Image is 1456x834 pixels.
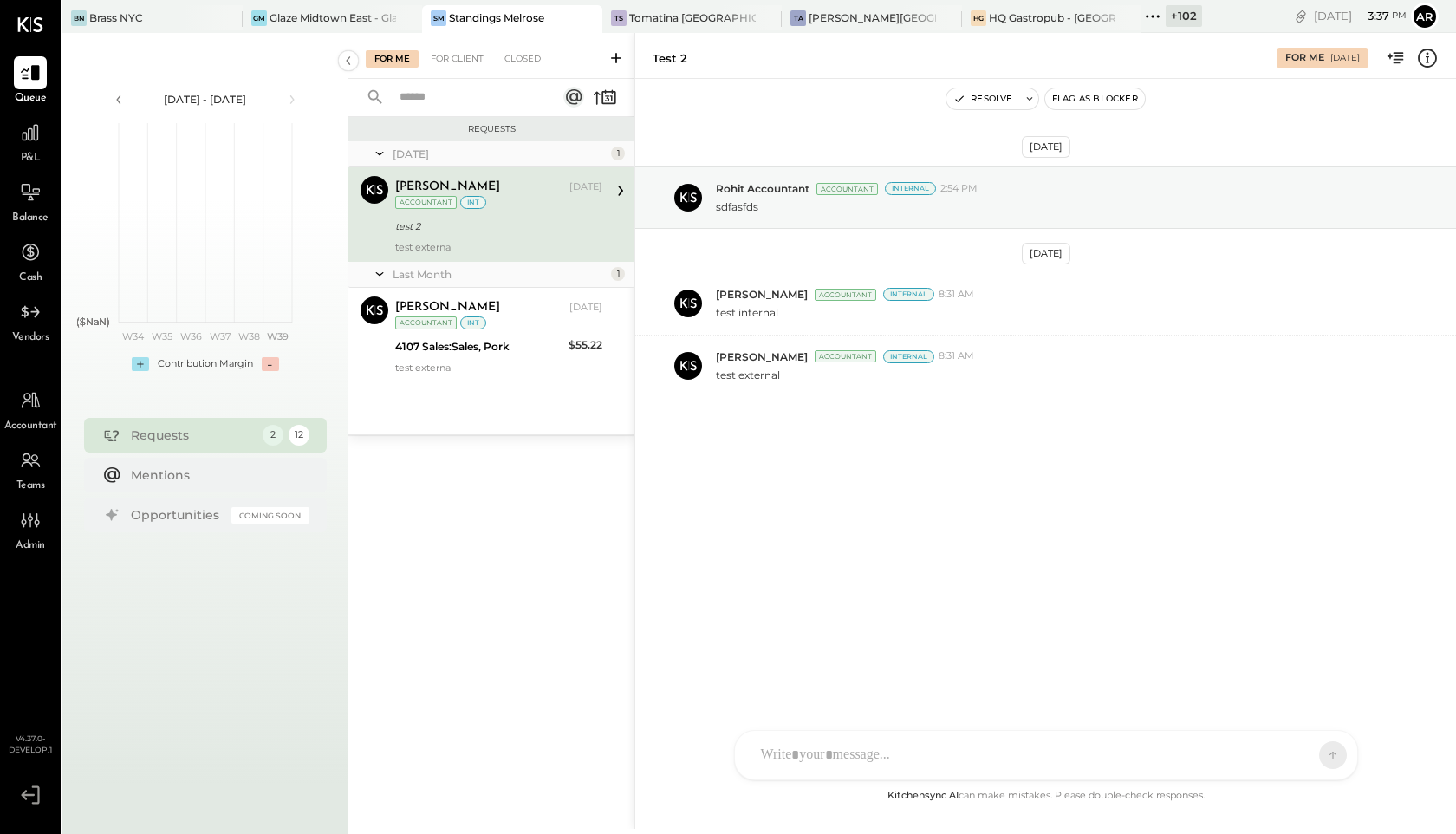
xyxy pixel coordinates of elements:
text: W35 [152,330,172,342]
span: Vendors [12,330,49,346]
p: test external [716,368,780,382]
div: BN [71,10,87,26]
div: HQ Gastropub - [GEOGRAPHIC_DATA] [989,10,1116,25]
div: TA [790,10,806,26]
div: Accountant [815,289,876,301]
text: W39 [266,330,288,342]
div: [DATE] - [DATE] [132,92,279,107]
span: Balance [12,211,49,226]
span: Admin [16,538,45,554]
div: Accountant [815,350,876,362]
div: Brass NYC [89,10,143,25]
div: [PERSON_NAME] [395,179,500,196]
a: Admin [1,504,60,554]
text: ($NaN) [76,316,110,328]
span: 8:31 AM [939,349,974,363]
div: Opportunities [131,506,223,524]
div: 1 [611,147,625,160]
div: test external [395,362,602,374]
div: Accountant [395,316,457,329]
div: [PERSON_NAME][GEOGRAPHIC_DATA] [809,10,936,25]
div: Mentions [131,466,301,484]
div: For Me [366,50,419,68]
div: copy link [1292,7,1310,25]
div: int [460,316,486,329]
div: [DATE] [569,301,602,315]
div: Last Month [393,267,607,282]
span: 8:31 AM [939,288,974,302]
div: $55.22 [569,336,602,354]
div: GM [251,10,267,26]
div: TS [611,10,627,26]
div: For Client [422,50,492,68]
div: Coming Soon [231,507,309,524]
text: W36 [179,330,201,342]
div: 2 [263,425,283,446]
span: [PERSON_NAME] [716,349,808,364]
div: [PERSON_NAME] [395,299,500,316]
a: Vendors [1,296,60,346]
div: [DATE] [1314,8,1407,24]
div: Internal [883,350,934,363]
button: Resolve [946,88,1019,109]
span: Teams [16,479,45,494]
div: + [132,357,149,371]
div: [DATE] [1330,52,1360,64]
div: 1 [611,267,625,281]
span: Queue [15,91,47,107]
div: test external [395,241,602,253]
text: W37 [209,330,230,342]
div: 4107 Sales:Sales, Pork [395,338,563,355]
span: 2:54 PM [940,182,978,196]
div: [DATE] [569,180,602,194]
div: Standings Melrose [449,10,544,25]
div: - [262,357,279,371]
a: P&L [1,116,60,166]
span: Rohit Accountant [716,181,809,196]
text: W38 [237,330,259,342]
a: Accountant [1,384,60,434]
span: P&L [21,151,41,166]
div: Requests [131,427,254,444]
p: sdfasfds [716,199,758,214]
div: Internal [883,288,934,301]
button: Ar [1411,3,1439,30]
div: For Me [1285,51,1324,65]
p: test internal [716,305,778,320]
span: [PERSON_NAME] [716,287,808,302]
button: Flag as Blocker [1045,88,1145,109]
div: Accountant [816,183,878,195]
div: HG [971,10,986,26]
span: Cash [19,270,42,286]
div: + 102 [1166,5,1202,27]
a: Teams [1,444,60,494]
div: Glaze Midtown East - Glaze Lexington One LLC [270,10,397,25]
div: Tomatina [GEOGRAPHIC_DATA] [629,10,757,25]
div: [DATE] [1022,243,1070,264]
div: int [460,196,486,209]
div: test 2 [653,50,687,67]
div: Internal [885,182,936,195]
a: Cash [1,236,60,286]
div: 12 [289,425,309,446]
div: SM [431,10,446,26]
a: Queue [1,56,60,107]
div: Accountant [395,196,457,209]
a: Balance [1,176,60,226]
div: test 2 [395,218,597,235]
div: [DATE] [1022,136,1070,158]
div: Requests [357,123,626,135]
text: W34 [122,330,145,342]
div: Contribution Margin [158,357,253,371]
div: [DATE] [393,147,607,161]
div: Closed [496,50,549,68]
span: Accountant [4,419,57,434]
